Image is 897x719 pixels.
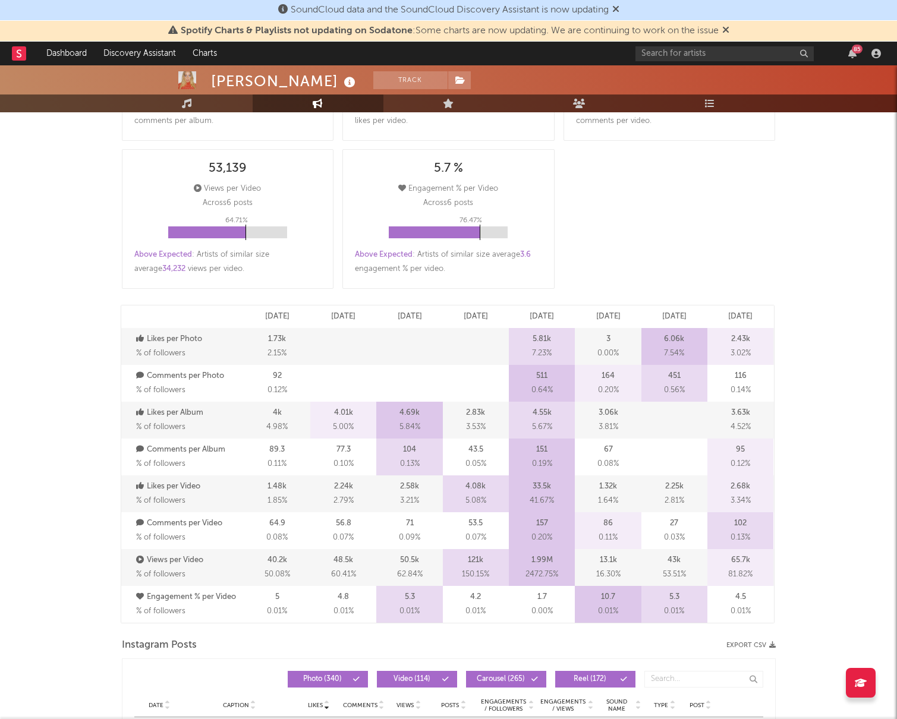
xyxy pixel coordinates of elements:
[468,553,483,567] p: 121k
[599,531,618,545] span: 0.11 %
[331,567,356,582] span: 60.41 %
[735,590,746,604] p: 4.5
[136,332,241,346] p: Likes per Photo
[399,604,420,619] span: 0.01 %
[95,42,184,65] a: Discovery Assistant
[333,553,353,567] p: 48.5k
[295,676,350,683] span: Photo ( 340 )
[355,251,413,258] span: Above Expected
[434,162,463,176] div: 5.7 %
[267,494,287,508] span: 1.85 %
[470,590,481,604] p: 4.2
[734,516,747,531] p: 102
[136,607,185,615] span: % of followers
[731,457,750,471] span: 0.12 %
[731,531,750,545] span: 0.13 %
[532,420,552,434] span: 5.67 %
[225,213,248,228] p: 64.71 %
[665,494,684,508] span: 2.81 %
[735,369,747,383] p: 116
[336,516,351,531] p: 56.8
[532,346,552,361] span: 7.23 %
[731,604,751,619] span: 0.01 %
[184,42,225,65] a: Charts
[663,567,686,582] span: 53.51 %
[400,553,419,567] p: 50.5k
[399,420,420,434] span: 5.84 %
[599,698,634,712] span: Sound Name
[728,310,753,324] p: [DATE]
[336,443,351,457] p: 77.3
[736,443,745,457] p: 95
[136,590,241,604] p: Engagement % per Video
[203,196,253,210] p: Across 6 posts
[465,531,486,545] span: 0.07 %
[267,480,287,494] p: 1.48k
[134,100,322,128] div: : Artists of similar size average comments per album .
[399,406,420,420] p: 4.69k
[602,369,615,383] p: 164
[464,310,488,324] p: [DATE]
[600,553,617,567] p: 13.1k
[474,676,528,683] span: Carousel ( 265 )
[38,42,95,65] a: Dashboard
[536,369,547,383] p: 511
[385,676,439,683] span: Video ( 114 )
[665,480,684,494] p: 2.25k
[690,702,704,709] span: Post
[267,346,287,361] span: 2.15 %
[537,590,547,604] p: 1.7
[136,460,185,468] span: % of followers
[465,457,486,471] span: 0.05 %
[162,265,185,273] span: 34,232
[267,604,287,619] span: 0.01 %
[599,406,618,420] p: 3.06k
[555,671,635,688] button: Reel(172)
[563,676,618,683] span: Reel ( 172 )
[731,420,751,434] span: 4.52 %
[405,590,415,604] p: 5.3
[531,553,553,567] p: 1.99M
[308,702,323,709] span: Likes
[398,182,498,196] div: Engagement % per Video
[267,383,287,398] span: 0.12 %
[265,310,289,324] p: [DATE]
[601,590,615,604] p: 10.7
[136,570,185,578] span: % of followers
[603,516,613,531] p: 86
[597,346,619,361] span: 0.00 %
[194,182,261,196] div: Views per Video
[209,162,247,176] div: 53,139
[136,480,241,494] p: Likes per Video
[396,702,414,709] span: Views
[598,604,618,619] span: 0.01 %
[334,406,353,420] p: 4.01k
[373,71,448,89] button: Track
[333,494,354,508] span: 2.79 %
[136,423,185,431] span: % of followers
[136,443,241,457] p: Comments per Album
[136,497,185,504] span: % of followers
[122,638,197,652] span: Instagram Posts
[134,248,322,276] div: : Artists of similar size average views per video .
[400,457,420,471] span: 0.13 %
[531,604,553,619] span: 0.00 %
[333,457,354,471] span: 0.10 %
[406,516,414,531] p: 71
[273,369,282,383] p: 92
[598,494,618,508] span: 1.64 %
[599,480,617,494] p: 1.32k
[134,251,192,258] span: Above Expected
[275,590,279,604] p: 5
[576,100,763,128] div: : Artists of similar size average comments per video .
[531,383,553,398] span: 0.64 %
[267,553,287,567] p: 40.2k
[533,480,551,494] p: 33.5k
[596,310,621,324] p: [DATE]
[533,406,552,420] p: 4.55k
[731,406,750,420] p: 3.63k
[654,702,668,709] span: Type
[532,457,552,471] span: 0.19 %
[468,443,483,457] p: 43.5
[596,567,621,582] span: 16.30 %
